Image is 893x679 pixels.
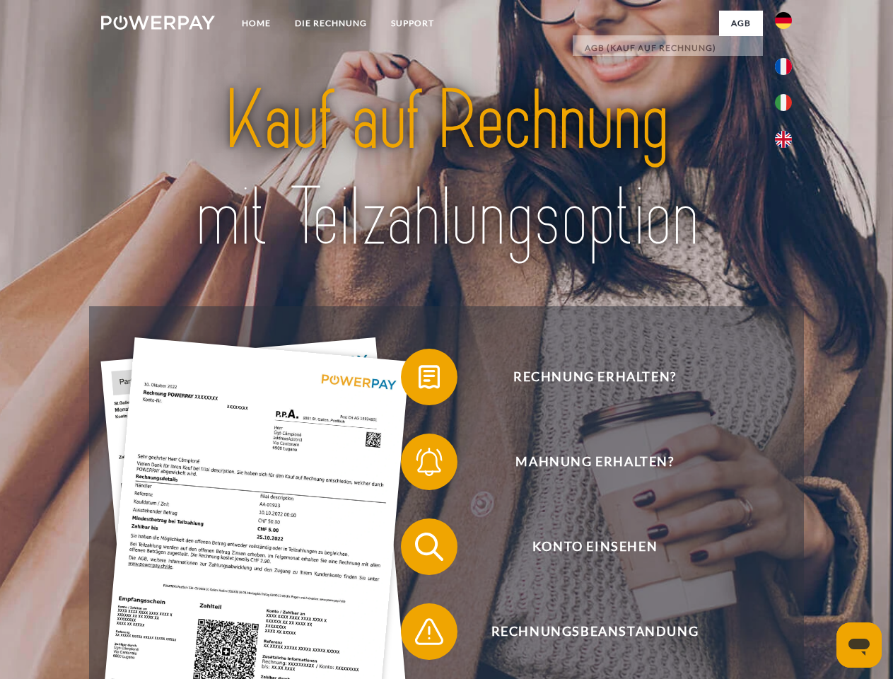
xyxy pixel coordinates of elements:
[101,16,215,30] img: logo-powerpay-white.svg
[421,603,768,660] span: Rechnungsbeanstandung
[379,11,446,36] a: SUPPORT
[401,434,769,490] button: Mahnung erhalten?
[401,518,769,575] button: Konto einsehen
[573,35,763,61] a: AGB (Kauf auf Rechnung)
[421,434,768,490] span: Mahnung erhalten?
[836,622,882,668] iframe: Schaltfläche zum Öffnen des Messaging-Fensters
[412,614,447,649] img: qb_warning.svg
[412,444,447,480] img: qb_bell.svg
[775,94,792,111] img: it
[401,349,769,405] button: Rechnung erhalten?
[135,68,758,271] img: title-powerpay_de.svg
[775,131,792,148] img: en
[283,11,379,36] a: DIE RECHNUNG
[775,58,792,75] img: fr
[775,12,792,29] img: de
[412,529,447,564] img: qb_search.svg
[412,359,447,395] img: qb_bill.svg
[421,349,768,405] span: Rechnung erhalten?
[719,11,763,36] a: agb
[421,518,768,575] span: Konto einsehen
[401,603,769,660] button: Rechnungsbeanstandung
[230,11,283,36] a: Home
